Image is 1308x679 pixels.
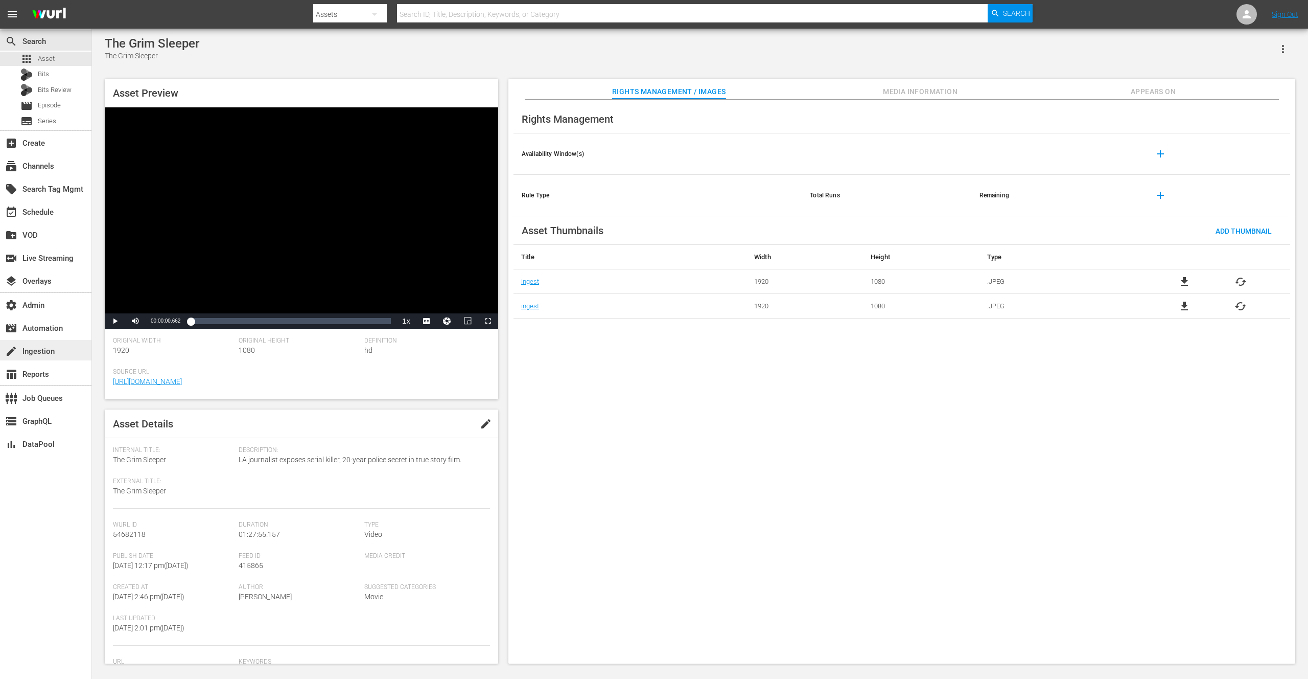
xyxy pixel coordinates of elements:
td: 1080 [863,269,979,294]
span: Job Queues [5,392,17,404]
span: Rights Management / Images [612,85,726,98]
span: Search [1003,4,1030,22]
span: Live Streaming [5,252,17,264]
span: 00:00:00.662 [151,318,180,324]
span: 01:27:55.157 [239,530,280,538]
button: Play [105,313,125,329]
th: Total Runs [802,175,971,216]
span: DataPool [5,438,17,450]
button: Playback Rate [396,313,416,329]
span: Suggested Categories [364,583,485,592]
a: ingest [521,302,539,310]
span: Internal Title: [113,446,233,455]
div: Bits Review [20,84,33,96]
button: Picture-in-Picture [457,313,478,329]
span: Ingestion [5,345,17,357]
span: VOD [5,229,17,241]
span: Original Width [113,337,233,345]
span: Keywords [239,658,485,666]
span: 54682118 [113,530,146,538]
span: Asset Details [113,418,173,430]
span: Media Information [882,85,959,98]
span: Type [364,521,485,529]
span: Asset [38,54,55,64]
span: The Grim Sleeper [113,456,166,464]
span: Movie [364,593,383,601]
div: Progress Bar [191,318,391,324]
span: add [1154,189,1166,201]
span: 415865 [239,561,263,570]
span: Original Height [239,337,359,345]
div: The Grim Sleeper [105,36,199,51]
span: Url [113,658,233,666]
span: Asset [20,53,33,65]
span: [DATE] 2:01 pm ( [DATE] ) [113,624,184,632]
span: External Title: [113,478,233,486]
span: add [1154,148,1166,160]
td: .JPEG [979,269,1135,294]
span: The Grim Sleeper [113,487,166,495]
span: Bits Review [38,85,72,95]
button: cached [1234,300,1247,312]
span: Asset Thumbnails [522,224,603,237]
span: Automation [5,322,17,334]
span: Wurl Id [113,521,233,529]
button: Mute [125,313,146,329]
span: Created At [113,583,233,592]
button: Captions [416,313,437,329]
td: 1920 [746,269,863,294]
a: file_download [1178,276,1190,288]
span: Episode [38,100,61,110]
span: Video [364,530,382,538]
span: Episode [20,100,33,112]
span: Media Credit [364,552,485,560]
span: Description: [239,446,485,455]
span: Asset Preview [113,87,178,99]
th: Rule Type [513,175,802,216]
span: Bits [38,69,49,79]
span: Author [239,583,359,592]
span: Feed ID [239,552,359,560]
span: 1080 [239,346,255,354]
span: Create [5,137,17,149]
span: Definition [364,337,485,345]
span: Publish Date [113,552,233,560]
span: LA journalist exposes serial killer, 20-year police secret in true story film. [239,455,485,465]
span: cached [1234,276,1247,288]
td: .JPEG [979,294,1135,319]
span: Rights Management [522,113,614,125]
span: [PERSON_NAME] [239,593,292,601]
span: Add Thumbnail [1207,227,1280,235]
button: add [1148,142,1173,166]
span: [DATE] 12:17 pm ( [DATE] ) [113,561,189,570]
th: Availability Window(s) [513,133,802,175]
div: The Grim Sleeper [105,51,199,61]
span: Schedule [5,206,17,218]
span: Channels [5,160,17,172]
td: 1920 [746,294,863,319]
span: Series [38,116,56,126]
span: Reports [5,368,17,380]
th: Remaining [971,175,1140,216]
div: Video Player [105,107,498,329]
span: menu [6,8,18,20]
th: Height [863,245,979,269]
a: file_download [1178,300,1190,312]
span: edit [480,418,492,430]
span: Source Url [113,368,485,376]
span: Appears On [1115,85,1192,98]
span: Admin [5,299,17,311]
a: Sign Out [1272,10,1298,18]
button: add [1148,183,1173,208]
span: hd [364,346,372,354]
div: Bits [20,69,33,81]
span: Last Updated [113,615,233,623]
span: 1920 [113,346,129,354]
th: Title [513,245,746,269]
button: Add Thumbnail [1207,221,1280,240]
span: Series [20,115,33,127]
th: Width [746,245,863,269]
